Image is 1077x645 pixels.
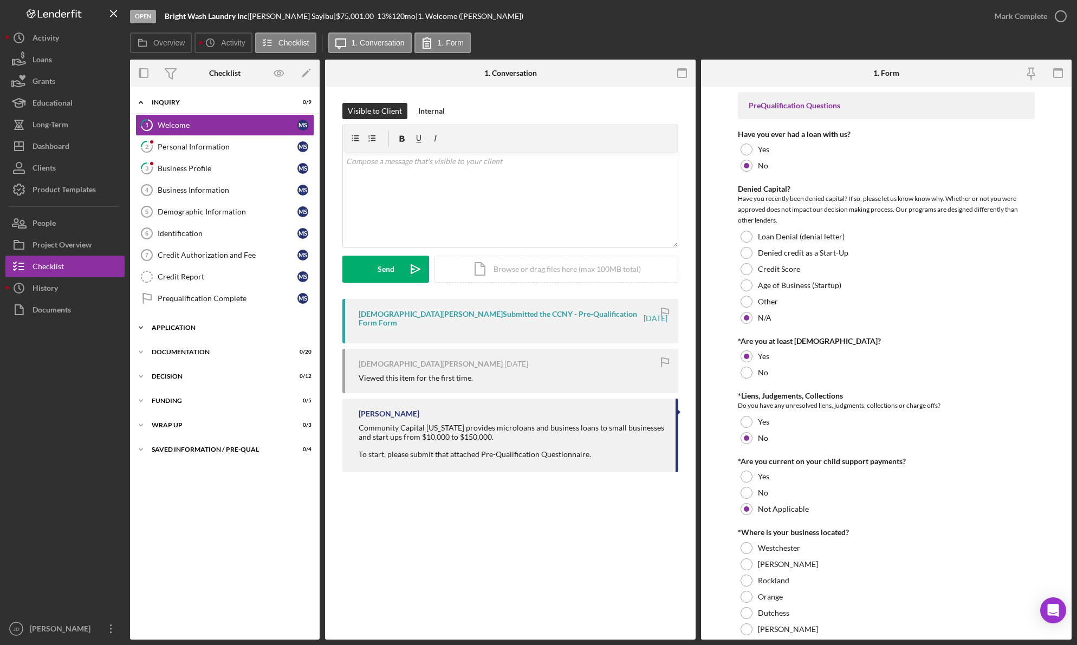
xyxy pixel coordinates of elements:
[297,228,308,239] div: M S
[297,250,308,260] div: M S
[1040,597,1066,623] div: Open Intercom Messenger
[758,472,769,481] label: Yes
[297,206,308,217] div: M S
[297,120,308,131] div: M S
[5,114,125,135] button: Long-Term
[758,488,768,497] label: No
[152,446,284,453] div: Saved Information / Pre-Qual
[165,11,248,21] b: Bright Wash Laundry Inc
[758,609,789,617] label: Dutchess
[749,101,1023,110] div: PreQualification Questions
[5,618,125,640] button: JD[PERSON_NAME]
[297,163,308,174] div: M S
[758,249,848,257] label: Denied credit as a Start-Up
[359,310,642,327] div: [DEMOGRAPHIC_DATA][PERSON_NAME] Submitted the CCNY - Pre-Qualification Form Form
[5,49,125,70] button: Loans
[738,528,1034,537] div: *Where is your business located?
[194,32,252,53] button: Activity
[135,158,314,179] a: 3Business ProfileMS
[336,12,377,21] div: $75,001.00
[738,337,1034,346] div: *Are you at least [DEMOGRAPHIC_DATA]?
[359,409,419,418] div: [PERSON_NAME]
[758,544,800,552] label: Westchester
[221,38,245,47] label: Activity
[484,69,537,77] div: 1. Conversation
[5,27,125,49] button: Activity
[145,209,148,215] tspan: 5
[873,69,899,77] div: 1. Form
[292,373,312,380] div: 0 / 12
[418,103,445,119] div: Internal
[5,234,125,256] button: Project Overview
[342,103,407,119] button: Visible to Client
[33,92,73,116] div: Educational
[504,360,528,368] time: 2025-08-14 20:53
[297,293,308,304] div: M S
[297,141,308,152] div: M S
[5,92,125,114] button: Educational
[33,234,92,258] div: Project Overview
[738,185,1034,193] div: Denied Capital?
[135,223,314,244] a: 6IdentificationMS
[152,99,284,106] div: Inquiry
[5,256,125,277] button: Checklist
[352,38,405,47] label: 1. Conversation
[758,434,768,442] label: No
[348,103,402,119] div: Visible to Client
[158,121,297,129] div: Welcome
[130,10,156,23] div: Open
[292,99,312,106] div: 0 / 9
[33,49,52,73] div: Loans
[5,179,125,200] button: Product Templates
[5,212,125,234] button: People
[27,618,98,642] div: [PERSON_NAME]
[758,418,769,426] label: Yes
[758,297,778,306] label: Other
[158,164,297,173] div: Business Profile
[135,244,314,266] a: 7Credit Authorization and FeeMS
[738,400,1034,411] div: Do you have any unresolved liens, judgments, collections or charge offs?
[5,277,125,299] a: History
[5,135,125,157] button: Dashboard
[145,230,148,237] tspan: 6
[152,422,284,428] div: Wrap up
[135,114,314,136] a: 1WelcomeMS
[33,277,58,302] div: History
[416,12,523,21] div: | 1. Welcome ([PERSON_NAME])
[33,256,64,280] div: Checklist
[342,256,429,283] button: Send
[359,360,503,368] div: [DEMOGRAPHIC_DATA][PERSON_NAME]
[738,392,1034,400] div: *Liens, Judgements, Collections
[738,193,1034,226] div: Have you recently been denied capital? If so, please let us know know why. Whether or not you wer...
[278,38,309,47] label: Checklist
[438,38,464,47] label: 1. Form
[758,145,769,154] label: Yes
[5,299,125,321] button: Documents
[297,271,308,282] div: M S
[5,70,125,92] button: Grants
[758,281,841,290] label: Age of Business (Startup)
[130,32,192,53] button: Overview
[135,136,314,158] a: 2Personal InformationMS
[292,422,312,428] div: 0 / 3
[255,32,316,53] button: Checklist
[135,266,314,288] a: Credit ReportMS
[5,157,125,179] button: Clients
[292,349,312,355] div: 0 / 20
[33,157,56,181] div: Clients
[33,179,96,203] div: Product Templates
[328,32,412,53] button: 1. Conversation
[359,424,665,458] div: Community Capital [US_STATE] provides microloans and business loans to small businesses and start...
[250,12,336,21] div: [PERSON_NAME] Sayibu |
[145,121,148,128] tspan: 1
[152,324,306,331] div: Application
[758,368,768,377] label: No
